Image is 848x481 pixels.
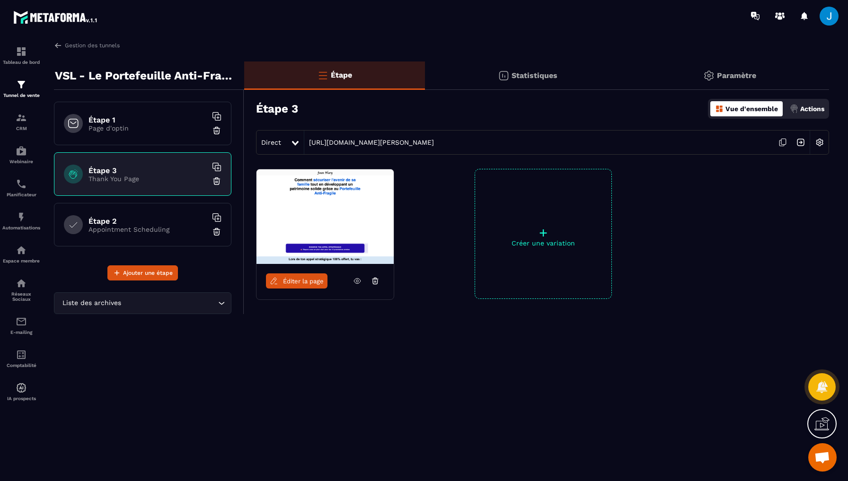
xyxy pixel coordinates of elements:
[256,102,298,115] h3: Étape 3
[2,291,40,302] p: Réseaux Sociaux
[88,124,207,132] p: Page d'optin
[16,278,27,289] img: social-network
[725,105,778,113] p: Vue d'ensemble
[88,115,207,124] h6: Étape 1
[212,126,221,135] img: trash
[2,225,40,230] p: Automatisations
[88,166,207,175] h6: Étape 3
[212,176,221,186] img: trash
[107,265,178,280] button: Ajouter une étape
[16,245,27,256] img: automations
[2,72,40,105] a: formationformationTunnel de vente
[512,71,557,80] p: Statistiques
[703,70,715,81] img: setting-gr.5f69749f.svg
[2,39,40,72] a: formationformationTableau de bord
[16,316,27,327] img: email
[16,79,27,90] img: formation
[16,349,27,360] img: accountant
[54,41,120,50] a: Gestion des tunnels
[60,298,123,308] span: Liste des archives
[2,396,40,401] p: IA prospects
[2,171,40,204] a: schedulerschedulerPlanificateur
[790,105,798,113] img: actions.d6e523a2.png
[2,192,40,197] p: Planificateur
[811,133,829,151] img: setting-w.858f3a88.svg
[2,105,40,138] a: formationformationCRM
[792,133,810,151] img: arrow-next.bcc2205e.svg
[88,226,207,233] p: Appointment Scheduling
[475,226,611,239] p: +
[16,112,27,123] img: formation
[304,139,434,146] a: [URL][DOMAIN_NAME][PERSON_NAME]
[2,60,40,65] p: Tableau de bord
[2,309,40,342] a: emailemailE-mailing
[54,41,62,50] img: arrow
[55,66,237,85] p: VSL - Le Portefeuille Anti-Fragile
[16,382,27,394] img: automations
[2,330,40,335] p: E-mailing
[16,178,27,190] img: scheduler
[54,292,231,314] div: Search for option
[212,227,221,236] img: trash
[2,237,40,271] a: automationsautomationsEspace membre
[317,70,328,81] img: bars-o.4a397970.svg
[2,204,40,237] a: automationsautomationsAutomatisations
[715,105,724,113] img: dashboard-orange.40269519.svg
[800,105,824,113] p: Actions
[717,71,756,80] p: Paramètre
[16,145,27,157] img: automations
[2,363,40,368] p: Comptabilité
[256,169,394,264] img: image
[331,70,352,79] p: Étape
[475,239,611,247] p: Créer une variation
[283,278,324,285] span: Éditer la page
[16,211,27,223] img: automations
[2,342,40,375] a: accountantaccountantComptabilité
[2,138,40,171] a: automationsautomationsWebinaire
[13,9,98,26] img: logo
[123,298,216,308] input: Search for option
[808,443,837,472] a: Ouvrir le chat
[2,271,40,309] a: social-networksocial-networkRéseaux Sociaux
[2,126,40,131] p: CRM
[2,159,40,164] p: Webinaire
[2,93,40,98] p: Tunnel de vente
[498,70,509,81] img: stats.20deebd0.svg
[261,139,281,146] span: Direct
[88,175,207,183] p: Thank You Page
[16,46,27,57] img: formation
[2,258,40,263] p: Espace membre
[88,217,207,226] h6: Étape 2
[266,273,327,289] a: Éditer la page
[123,268,173,278] span: Ajouter une étape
